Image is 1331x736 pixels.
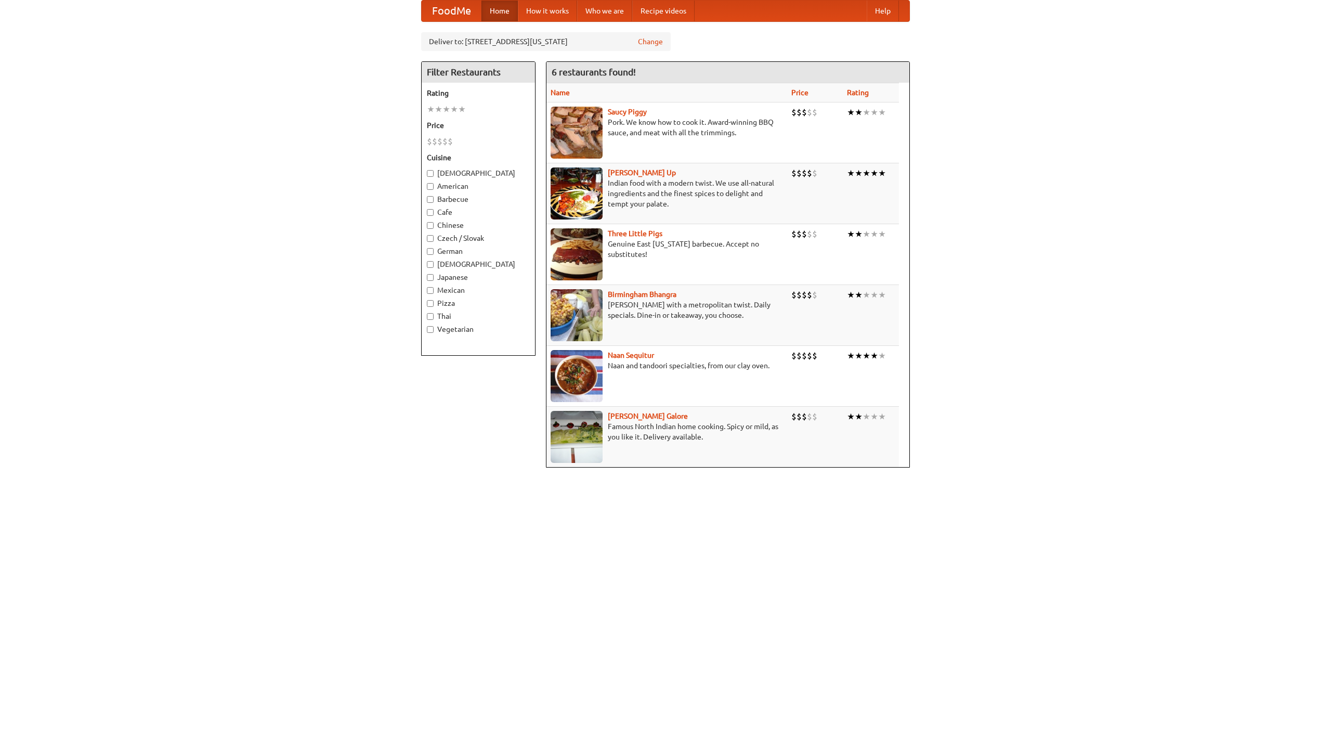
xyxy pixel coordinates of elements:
[807,167,812,179] li: $
[863,350,870,361] li: ★
[427,233,530,243] label: Czech / Slovak
[847,289,855,301] li: ★
[863,289,870,301] li: ★
[551,300,783,320] p: [PERSON_NAME] with a metropolitan twist. Daily specials. Dine-in or takeaway, you choose.
[878,411,886,422] li: ★
[518,1,577,21] a: How it works
[863,167,870,179] li: ★
[427,104,435,115] li: ★
[450,104,458,115] li: ★
[421,32,671,51] div: Deliver to: [STREET_ADDRESS][US_STATE]
[551,228,603,280] img: littlepigs.jpg
[427,313,434,320] input: Thai
[608,290,676,299] a: Birmingham Bhangra
[847,107,855,118] li: ★
[427,209,434,216] input: Cafe
[807,289,812,301] li: $
[870,289,878,301] li: ★
[427,285,530,295] label: Mexican
[812,350,817,361] li: $
[551,88,570,97] a: Name
[797,289,802,301] li: $
[632,1,695,21] a: Recipe videos
[870,350,878,361] li: ★
[797,228,802,240] li: $
[427,246,530,256] label: German
[551,117,783,138] p: Pork. We know how to cook it. Award-winning BBQ sauce, and meat with all the trimmings.
[870,107,878,118] li: ★
[427,120,530,131] h5: Price
[867,1,899,21] a: Help
[422,1,481,21] a: FoodMe
[442,136,448,147] li: $
[551,421,783,442] p: Famous North Indian home cooking. Spicy or mild, as you like it. Delivery available.
[427,324,530,334] label: Vegetarian
[863,107,870,118] li: ★
[551,350,603,402] img: naansequitur.jpg
[427,181,530,191] label: American
[802,167,807,179] li: $
[863,228,870,240] li: ★
[427,287,434,294] input: Mexican
[608,412,688,420] a: [PERSON_NAME] Galore
[481,1,518,21] a: Home
[807,411,812,422] li: $
[551,289,603,341] img: bhangra.jpg
[427,272,530,282] label: Japanese
[812,411,817,422] li: $
[427,259,530,269] label: [DEMOGRAPHIC_DATA]
[855,289,863,301] li: ★
[427,326,434,333] input: Vegetarian
[432,136,437,147] li: $
[427,183,434,190] input: American
[427,136,432,147] li: $
[802,411,807,422] li: $
[791,411,797,422] li: $
[608,169,676,177] a: [PERSON_NAME] Up
[847,167,855,179] li: ★
[427,261,434,268] input: [DEMOGRAPHIC_DATA]
[802,228,807,240] li: $
[807,228,812,240] li: $
[427,300,434,307] input: Pizza
[422,62,535,83] h4: Filter Restaurants
[870,411,878,422] li: ★
[638,36,663,47] a: Change
[855,107,863,118] li: ★
[442,104,450,115] li: ★
[427,248,434,255] input: German
[847,350,855,361] li: ★
[797,107,802,118] li: $
[812,289,817,301] li: $
[791,107,797,118] li: $
[855,350,863,361] li: ★
[807,350,812,361] li: $
[847,88,869,97] a: Rating
[551,411,603,463] img: currygalore.jpg
[791,228,797,240] li: $
[551,167,603,219] img: curryup.jpg
[427,222,434,229] input: Chinese
[847,228,855,240] li: ★
[448,136,453,147] li: $
[458,104,466,115] li: ★
[427,274,434,281] input: Japanese
[878,228,886,240] li: ★
[812,107,817,118] li: $
[878,107,886,118] li: ★
[812,228,817,240] li: $
[802,350,807,361] li: $
[427,311,530,321] label: Thai
[802,289,807,301] li: $
[791,350,797,361] li: $
[551,360,783,371] p: Naan and tandoori specialties, from our clay oven.
[608,351,654,359] b: Naan Sequitur
[863,411,870,422] li: ★
[855,411,863,422] li: ★
[427,194,530,204] label: Barbecue
[427,235,434,242] input: Czech / Slovak
[427,170,434,177] input: [DEMOGRAPHIC_DATA]
[608,108,647,116] a: Saucy Piggy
